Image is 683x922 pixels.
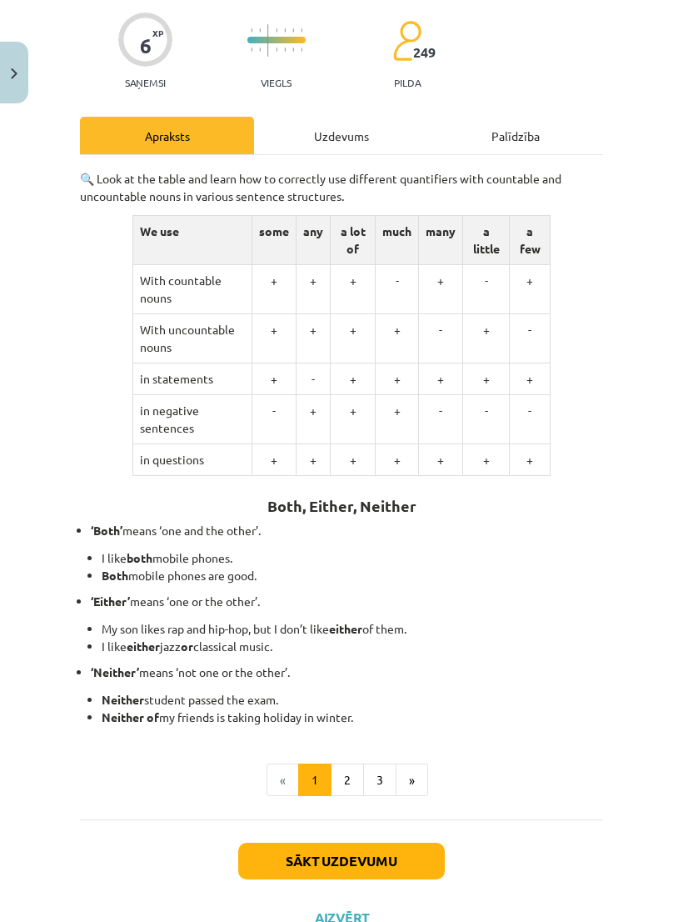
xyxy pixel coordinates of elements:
[297,314,331,363] td: +
[118,77,172,88] p: Saņemsi
[80,764,603,797] nav: Page navigation example
[102,549,603,567] li: I like mobile phones.
[463,395,510,444] td: -
[80,170,603,205] p: 🔍 Look at the table and learn how to correctly use different quantifiers with countable and uncou...
[396,764,428,797] button: »
[413,45,436,60] span: 249
[102,709,159,724] strong: Neither of
[254,117,428,154] div: Uzdevums
[259,28,261,33] img: icon-short-line-57e1e144782c952c97e751825c79c345078a6d821885a25fce030b3d8c18986b.svg
[267,496,416,515] strong: Both, Either, Neither
[102,620,603,638] li: My son likes rap and hip-hop, but I don’t like of them.
[419,265,463,314] td: +
[376,216,419,265] td: much
[297,265,331,314] td: +
[419,314,463,363] td: -
[91,523,122,538] strong: ‘Both’
[251,28,252,33] img: icon-short-line-57e1e144782c952c97e751825c79c345078a6d821885a25fce030b3d8c18986b.svg
[152,28,163,38] span: XP
[298,764,332,797] button: 1
[510,314,551,363] td: -
[102,709,603,726] li: my friends is taking holiday in winter.
[419,216,463,265] td: many
[463,314,510,363] td: +
[102,691,603,709] li: student passed the exam.
[463,216,510,265] td: a little
[376,265,419,314] td: -
[376,395,419,444] td: +
[331,265,376,314] td: +
[91,522,603,539] p: means ‘one and the other’.
[102,568,128,583] strong: Both
[91,593,603,610] p: means ‘one or the other’.
[419,395,463,444] td: -
[238,843,445,879] button: Sākt uzdevumu
[251,48,252,52] img: icon-short-line-57e1e144782c952c97e751825c79c345078a6d821885a25fce030b3d8c18986b.svg
[297,444,331,476] td: +
[376,363,419,395] td: +
[132,444,252,476] td: in questions
[419,444,463,476] td: +
[284,48,286,52] img: icon-short-line-57e1e144782c952c97e751825c79c345078a6d821885a25fce030b3d8c18986b.svg
[463,265,510,314] td: -
[102,692,144,707] strong: Neither
[132,395,252,444] td: in negative sentences
[292,48,294,52] img: icon-short-line-57e1e144782c952c97e751825c79c345078a6d821885a25fce030b3d8c18986b.svg
[510,216,551,265] td: a few
[301,48,302,52] img: icon-short-line-57e1e144782c952c97e751825c79c345078a6d821885a25fce030b3d8c18986b.svg
[297,395,331,444] td: +
[132,363,252,395] td: in statements
[429,117,603,154] div: Palīdzība
[91,594,130,609] strong: ‘Either’
[510,395,551,444] td: -
[331,764,364,797] button: 2
[252,444,297,476] td: +
[127,550,152,565] strong: both
[297,363,331,395] td: -
[132,314,252,363] td: With uncountable nouns
[252,265,297,314] td: +
[329,621,362,636] strong: either
[463,363,510,395] td: +
[394,77,421,88] p: pilda
[510,363,551,395] td: +
[363,764,396,797] button: 3
[376,314,419,363] td: +
[267,24,269,57] img: icon-long-line-d9ea69661e0d244f92f715978eff75569469978d946b2353a9bb055b3ed8787d.svg
[510,265,551,314] td: +
[132,216,252,265] td: We use
[376,444,419,476] td: +
[392,20,421,62] img: students-c634bb4e5e11cddfef0936a35e636f08e4e9abd3cc4e673bd6f9a4125e45ecb1.svg
[331,444,376,476] td: +
[91,664,139,679] strong: ‘Neither’
[252,363,297,395] td: +
[102,638,603,655] li: I like jazz classical music.
[510,444,551,476] td: +
[276,28,277,33] img: icon-short-line-57e1e144782c952c97e751825c79c345078a6d821885a25fce030b3d8c18986b.svg
[11,68,17,79] img: icon-close-lesson-0947bae3869378f0d4975bcd49f059093ad1ed9edebbc8119c70593378902aed.svg
[127,639,160,654] strong: either
[261,77,292,88] p: Viegls
[419,363,463,395] td: +
[331,314,376,363] td: +
[276,48,277,52] img: icon-short-line-57e1e144782c952c97e751825c79c345078a6d821885a25fce030b3d8c18986b.svg
[140,34,152,58] div: 6
[102,567,603,584] li: mobile phones are good.
[284,28,286,33] img: icon-short-line-57e1e144782c952c97e751825c79c345078a6d821885a25fce030b3d8c18986b.svg
[301,28,302,33] img: icon-short-line-57e1e144782c952c97e751825c79c345078a6d821885a25fce030b3d8c18986b.svg
[252,216,297,265] td: some
[297,216,331,265] td: any
[132,265,252,314] td: With countable nouns
[463,444,510,476] td: +
[181,639,193,654] strong: or
[259,48,261,52] img: icon-short-line-57e1e144782c952c97e751825c79c345078a6d821885a25fce030b3d8c18986b.svg
[91,664,603,681] p: means ‘not one or the other’.
[80,117,254,154] div: Apraksts
[292,28,294,33] img: icon-short-line-57e1e144782c952c97e751825c79c345078a6d821885a25fce030b3d8c18986b.svg
[252,395,297,444] td: -
[331,216,376,265] td: a lot of
[252,314,297,363] td: +
[331,363,376,395] td: +
[331,395,376,444] td: +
